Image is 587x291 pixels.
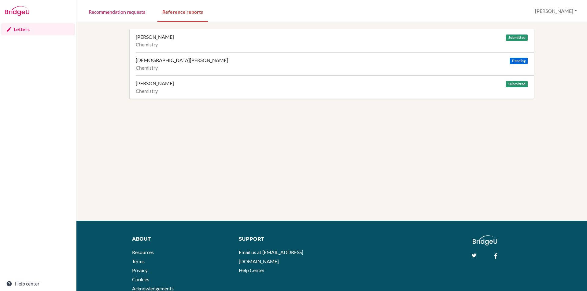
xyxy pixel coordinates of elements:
img: Bridge-U [5,6,29,16]
div: Support [239,235,325,243]
a: Cookies [132,276,149,282]
div: Chemistry [136,42,528,48]
a: Resources [132,249,154,255]
a: Reference reports [157,1,208,22]
span: Pending [510,58,527,64]
a: [PERSON_NAME] Submitted Chemistry [136,75,534,99]
div: About [132,235,225,243]
a: Privacy [132,267,148,273]
button: [PERSON_NAME] [532,5,580,17]
div: Chemistry [136,88,528,94]
div: [PERSON_NAME] [136,80,174,86]
span: Submitted [506,35,527,41]
div: [PERSON_NAME] [136,34,174,40]
a: Email us at [EMAIL_ADDRESS][DOMAIN_NAME] [239,249,303,264]
div: Chemistry [136,65,528,71]
span: Submitted [506,81,527,87]
div: [DEMOGRAPHIC_DATA][PERSON_NAME] [136,57,228,63]
a: Letters [1,23,75,35]
a: Help center [1,278,75,290]
img: logo_white@2x-f4f0deed5e89b7ecb1c2cc34c3e3d731f90f0f143d5ea2071677605dd97b5244.png [473,235,497,246]
a: [DEMOGRAPHIC_DATA][PERSON_NAME] Pending Chemistry [136,52,534,75]
a: Help Center [239,267,264,273]
a: Recommendation requests [84,1,150,22]
a: [PERSON_NAME] Submitted Chemistry [136,29,534,52]
a: Terms [132,258,145,264]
